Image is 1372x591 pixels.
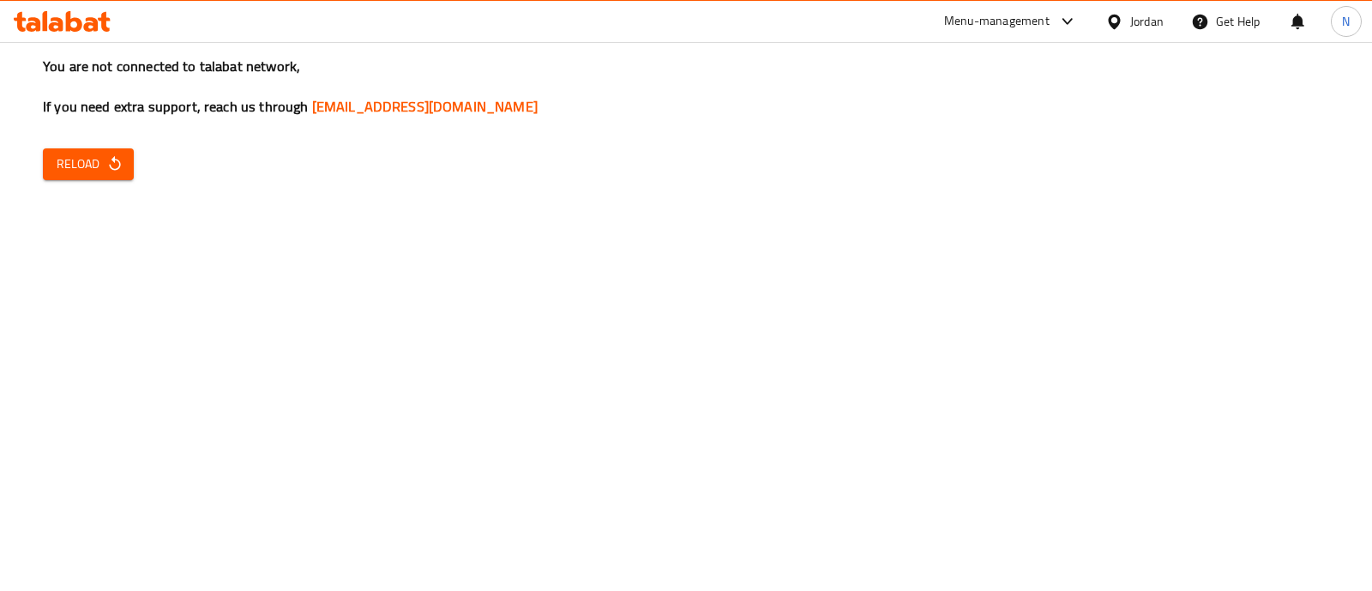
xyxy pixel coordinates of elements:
[43,148,134,180] button: Reload
[944,11,1050,32] div: Menu-management
[1342,12,1350,31] span: N
[57,154,120,175] span: Reload
[43,57,1329,117] h3: You are not connected to talabat network, If you need extra support, reach us through
[312,93,538,119] a: [EMAIL_ADDRESS][DOMAIN_NAME]
[1130,12,1164,31] div: Jordan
